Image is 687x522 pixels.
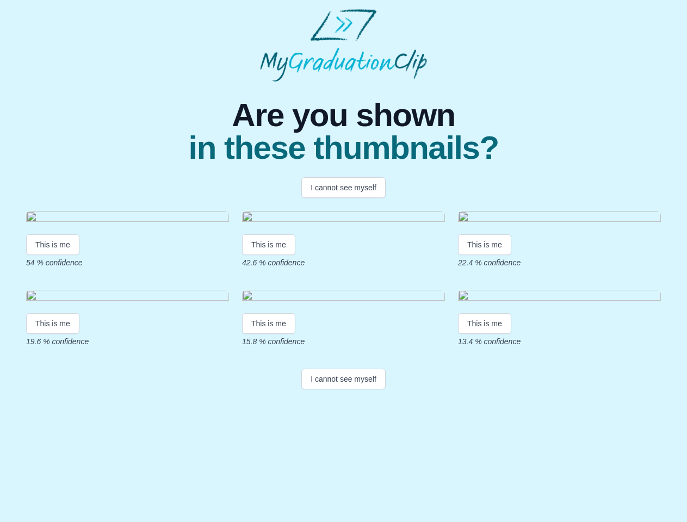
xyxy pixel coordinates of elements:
p: 15.8 % confidence [242,336,445,347]
button: This is me [26,313,79,334]
img: b96fbc5fd5c8da8b313ac58f61a291d4dc7b4ff0.gif [26,290,229,304]
button: This is me [458,313,511,334]
button: I cannot see myself [301,369,386,389]
span: in these thumbnails? [188,132,498,164]
p: 22.4 % confidence [458,257,661,268]
img: 39ef9f7f884e92ffb542b15cfba4d3c6349160a8.gif [242,290,445,304]
p: 54 % confidence [26,257,229,268]
p: 19.6 % confidence [26,336,229,347]
button: This is me [242,313,295,334]
img: fe2213027f9e794bd66b1086a30972c415fc1337.gif [458,211,661,226]
img: e184dc2cb2912b3cccf3da64d36a61b3d7d0aa61.gif [242,211,445,226]
button: This is me [26,234,79,255]
button: This is me [242,234,295,255]
img: d7f2c5752e747aa3c17638984dd0609288863a2f.gif [458,290,661,304]
span: Are you shown [188,99,498,132]
button: This is me [458,234,511,255]
img: 757f3b204d5eadaf6769bf27a466cc56883b4624.gif [26,211,229,226]
p: 13.4 % confidence [458,336,661,347]
p: 42.6 % confidence [242,257,445,268]
button: I cannot see myself [301,177,386,198]
img: MyGraduationClip [260,9,428,82]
